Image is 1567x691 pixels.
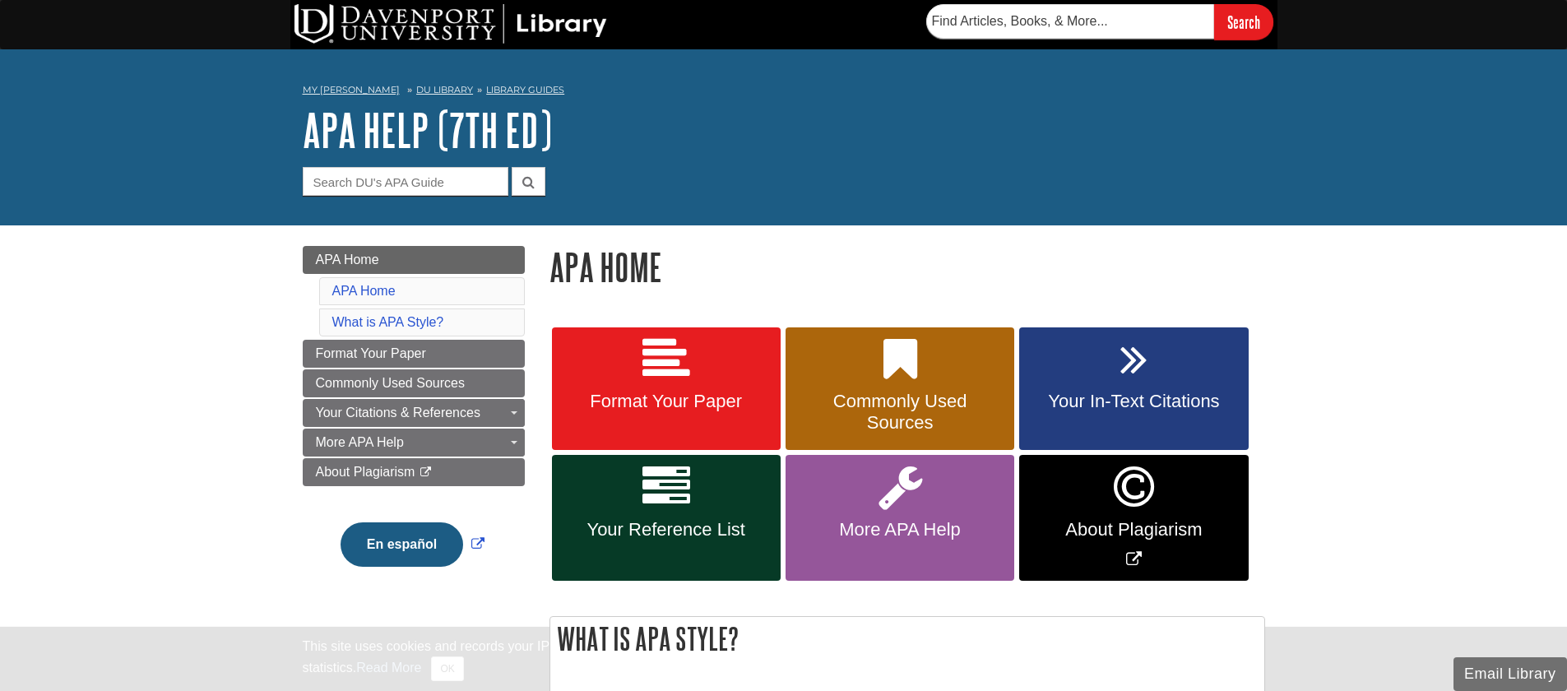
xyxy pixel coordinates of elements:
[303,399,525,427] a: Your Citations & References
[1019,327,1248,451] a: Your In-Text Citations
[550,617,1264,661] h2: What is APA Style?
[1019,455,1248,581] a: Link opens in new window
[303,104,552,155] a: APA Help (7th Ed)
[332,315,444,329] a: What is APA Style?
[552,455,781,581] a: Your Reference List
[798,391,1002,434] span: Commonly Used Sources
[356,661,421,675] a: Read More
[294,4,607,44] img: DU Library
[303,83,400,97] a: My [PERSON_NAME]
[316,465,415,479] span: About Plagiarism
[549,246,1265,288] h1: APA Home
[786,327,1014,451] a: Commonly Used Sources
[316,435,404,449] span: More APA Help
[303,246,525,595] div: Guide Page Menu
[1032,391,1236,412] span: Your In-Text Citations
[1453,657,1567,691] button: Email Library
[303,637,1265,681] div: This site uses cookies and records your IP address for usage statistics. Additionally, we use Goo...
[416,84,473,95] a: DU Library
[786,455,1014,581] a: More APA Help
[336,537,489,551] a: Link opens in new window
[926,4,1214,39] input: Find Articles, Books, & More...
[564,391,768,412] span: Format Your Paper
[1032,519,1236,540] span: About Plagiarism
[303,246,525,274] a: APA Home
[303,369,525,397] a: Commonly Used Sources
[316,406,480,420] span: Your Citations & References
[303,167,508,196] input: Search DU's APA Guide
[431,656,463,681] button: Close
[552,327,781,451] a: Format Your Paper
[564,519,768,540] span: Your Reference List
[303,79,1265,105] nav: breadcrumb
[1214,4,1273,39] input: Search
[486,84,564,95] a: Library Guides
[798,519,1002,540] span: More APA Help
[316,346,426,360] span: Format Your Paper
[303,458,525,486] a: About Plagiarism
[341,522,463,567] button: En español
[926,4,1273,39] form: Searches DU Library's articles, books, and more
[303,429,525,457] a: More APA Help
[303,340,525,368] a: Format Your Paper
[419,467,433,478] i: This link opens in a new window
[316,376,465,390] span: Commonly Used Sources
[332,284,396,298] a: APA Home
[316,253,379,267] span: APA Home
